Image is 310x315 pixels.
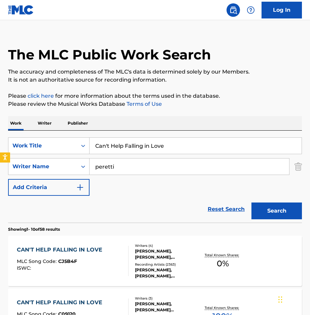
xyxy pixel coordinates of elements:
p: It is not an authoritative source for recording information. [8,76,302,84]
button: Add Criteria [8,179,90,196]
form: Search Form [8,137,302,223]
p: The accuracy and completeness of The MLC's data is determined solely by our Members. [8,68,302,76]
p: Publisher [66,116,90,130]
img: MLC Logo [8,5,34,15]
img: search [229,6,237,14]
span: 0 % [217,258,229,270]
div: Writers ( 4 ) [135,243,198,248]
p: Please review the Musical Works Database [8,100,302,108]
span: MLC Song Code : [17,258,58,264]
a: Terms of Use [125,101,162,107]
div: Writers ( 3 ) [135,296,198,301]
div: Help [244,3,257,17]
p: Please for more information about the terms used in the database. [8,92,302,100]
a: Public Search [227,3,240,17]
h1: The MLC Public Work Search [8,46,211,63]
img: help [247,6,255,14]
p: Total Known Shares: [205,305,241,310]
div: Drag [278,289,282,310]
span: ISWC : [17,265,33,271]
div: CAN'T HELP FALLING IN LOVE [17,246,106,254]
a: click here [28,93,54,99]
button: Search [251,203,302,219]
p: Work [8,116,24,130]
img: Delete Criterion [295,158,302,175]
p: Showing 1 - 10 of 58 results [8,226,60,232]
div: [PERSON_NAME], [PERSON_NAME], [PERSON_NAME]|[PERSON_NAME], [PERSON_NAME], [PERSON_NAME] [135,267,198,279]
a: CAN'T HELP FALLING IN LOVEMLC Song Code:CJ5B4FISWC:Writers (4)[PERSON_NAME], [PERSON_NAME], [PERS... [8,236,302,286]
div: [PERSON_NAME], [PERSON_NAME], [PERSON_NAME], [PERSON_NAME] [135,248,198,260]
a: Log In [262,2,302,18]
div: [PERSON_NAME], [PERSON_NAME] [PERSON_NAME] [PERSON_NAME] [135,301,198,313]
iframe: Chat Widget [276,283,310,315]
div: Writer Name [12,163,73,171]
p: Writer [36,116,54,130]
span: CJ5B4F [58,258,77,264]
a: Reset Search [204,202,248,217]
div: Work Title [12,142,73,150]
img: 9d2ae6d4665cec9f34b9.svg [76,183,84,191]
div: Recording Artists ( 2363 ) [135,262,198,267]
p: Total Known Shares: [205,253,241,258]
div: CAN'T HELP FALLING IN LOVE [17,299,106,307]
